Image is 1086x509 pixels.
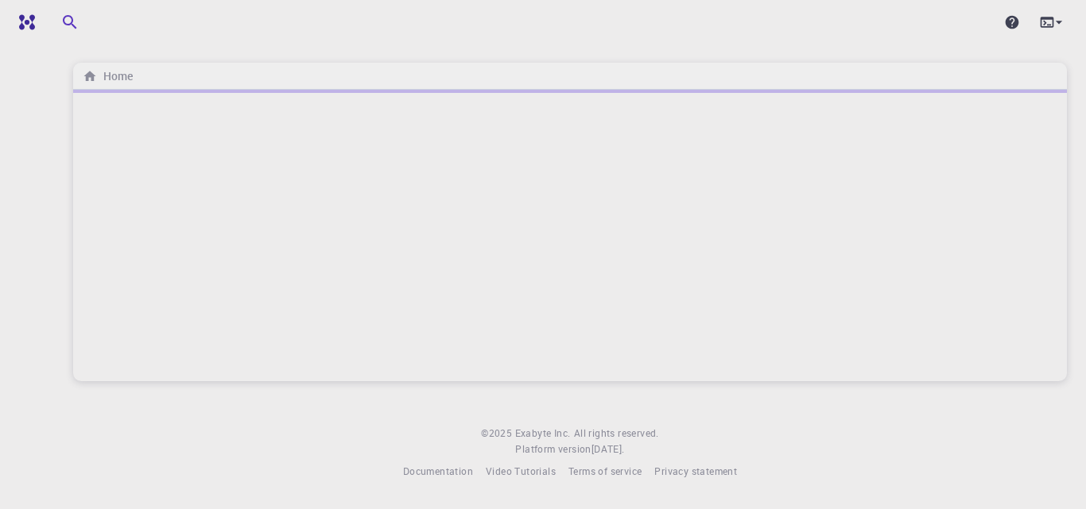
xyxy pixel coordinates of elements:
[568,465,642,477] span: Terms of service
[515,442,591,457] span: Platform version
[654,464,737,480] a: Privacy statement
[80,67,136,85] nav: breadcrumb
[403,465,473,477] span: Documentation
[486,465,556,477] span: Video Tutorials
[403,464,473,480] a: Documentation
[515,426,571,439] span: Exabyte Inc.
[97,67,133,85] h6: Home
[591,442,625,457] a: [DATE].
[568,464,642,480] a: Terms of service
[13,14,35,30] img: logo
[574,426,659,442] span: All rights reserved.
[654,465,737,477] span: Privacy statement
[515,426,571,442] a: Exabyte Inc.
[591,442,625,455] span: [DATE] .
[481,426,514,442] span: © 2025
[486,464,556,480] a: Video Tutorials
